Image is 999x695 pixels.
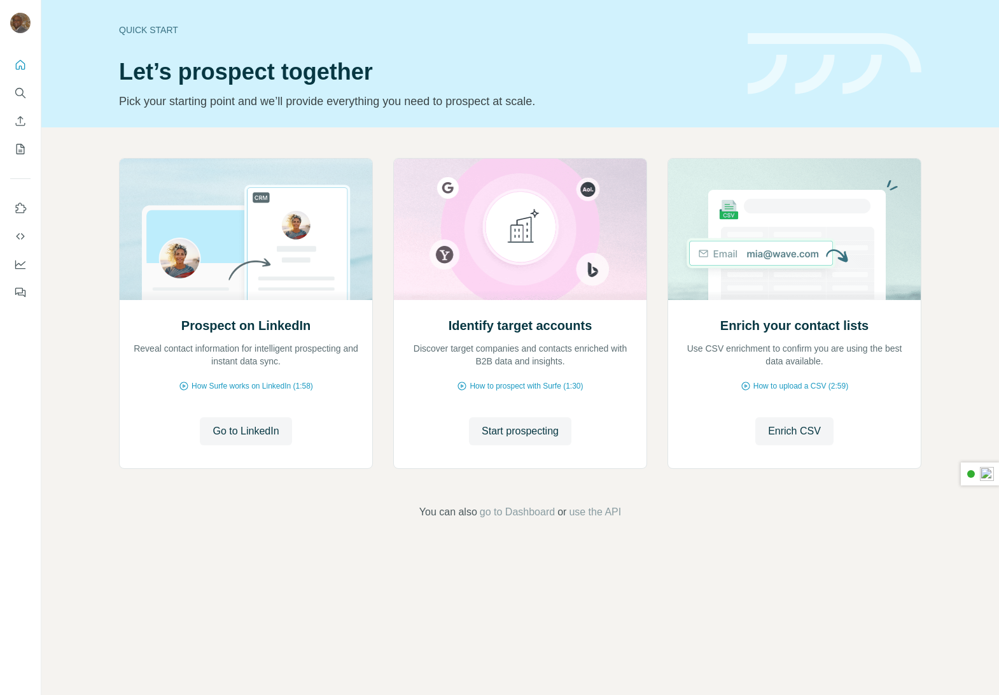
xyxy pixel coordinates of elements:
button: Enrich CSV [755,417,834,445]
div: Quick start [119,24,732,36]
button: Use Surfe on LinkedIn [10,197,31,220]
button: use the API [569,505,621,520]
button: Enrich CSV [10,110,31,133]
img: Avatar [10,13,31,33]
span: Go to LinkedIn [213,424,279,439]
button: My lists [10,138,31,161]
h2: Identify target accounts [449,317,592,334]
img: Enrich your contact lists [667,159,921,300]
span: How Surfe works on LinkedIn (1:58) [192,380,313,392]
h2: Enrich your contact lists [720,317,869,334]
img: Prospect on LinkedIn [119,159,373,300]
button: Search [10,82,31,104]
button: Start prospecting [469,417,571,445]
span: or [557,505,566,520]
h2: Prospect on LinkedIn [181,317,311,334]
p: Pick your starting point and we’ll provide everything you need to prospect at scale. [119,92,732,110]
button: Dashboard [10,253,31,276]
span: Enrich CSV [768,424,821,439]
span: How to prospect with Surfe (1:30) [470,380,583,392]
span: How to upload a CSV (2:59) [753,380,848,392]
p: Discover target companies and contacts enriched with B2B data and insights. [407,342,634,368]
button: Quick start [10,54,31,76]
img: Identify target accounts [393,159,647,300]
button: Feedback [10,281,31,304]
button: go to Dashboard [480,505,555,520]
span: You can also [419,505,477,520]
button: Go to LinkedIn [200,417,291,445]
button: Use Surfe API [10,225,31,248]
p: Reveal contact information for intelligent prospecting and instant data sync. [132,342,360,368]
p: Use CSV enrichment to confirm you are using the best data available. [681,342,908,368]
img: banner [748,33,921,95]
h1: Let’s prospect together [119,59,732,85]
span: Start prospecting [482,424,559,439]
